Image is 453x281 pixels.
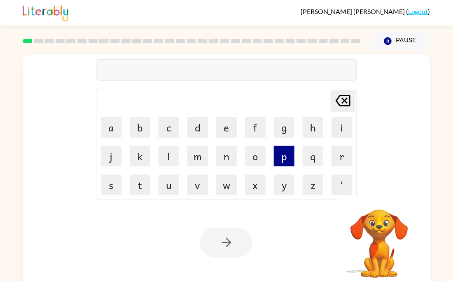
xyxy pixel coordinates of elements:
[303,146,323,166] button: q
[187,175,208,195] button: v
[274,146,294,166] button: p
[371,32,430,51] button: Pause
[130,146,150,166] button: k
[130,117,150,138] button: b
[159,146,179,166] button: l
[245,117,266,138] button: f
[301,7,430,15] div: ( )
[338,197,420,279] video: Your browser must support playing .mp4 files to use Literably. Please try using another browser.
[187,146,208,166] button: m
[245,175,266,195] button: x
[101,146,121,166] button: j
[216,117,237,138] button: e
[23,3,68,21] img: Literably
[408,7,428,15] a: Logout
[274,117,294,138] button: g
[332,117,352,138] button: i
[159,117,179,138] button: c
[332,175,352,195] button: '
[159,175,179,195] button: u
[216,146,237,166] button: n
[216,175,237,195] button: w
[101,117,121,138] button: a
[332,146,352,166] button: r
[303,175,323,195] button: z
[101,175,121,195] button: s
[303,117,323,138] button: h
[301,7,406,15] span: [PERSON_NAME] [PERSON_NAME]
[130,175,150,195] button: t
[274,175,294,195] button: y
[187,117,208,138] button: d
[245,146,266,166] button: o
